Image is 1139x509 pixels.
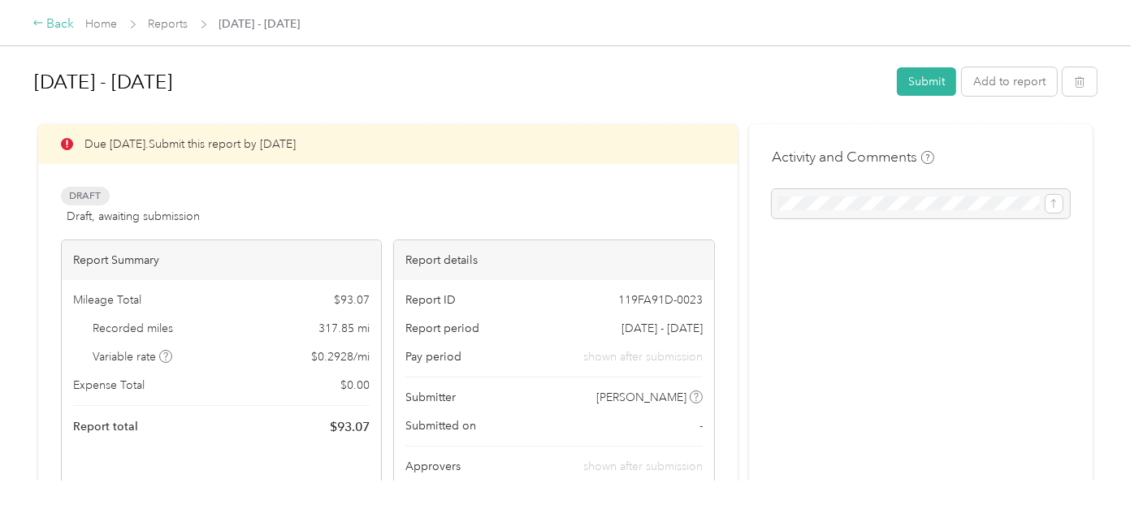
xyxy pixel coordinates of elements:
[1048,418,1139,509] iframe: Everlance-gr Chat Button Frame
[334,291,370,308] span: $ 93.07
[405,458,461,475] span: Approvers
[330,417,370,437] span: $ 93.07
[67,208,200,225] span: Draft, awaiting submission
[340,377,370,394] span: $ 0.00
[897,67,956,96] button: Submit
[318,320,370,337] span: 317.85 mi
[405,417,476,434] span: Submitted on
[583,348,703,365] span: shown after submission
[405,348,461,365] span: Pay period
[93,348,173,365] span: Variable rate
[219,15,301,32] span: [DATE] - [DATE]
[962,67,1057,96] button: Add to report
[34,63,886,101] h1: Sep 1 - 30, 2025
[699,417,703,434] span: -
[405,320,479,337] span: Report period
[311,348,370,365] span: $ 0.2928 / mi
[32,15,75,34] div: Back
[149,17,188,31] a: Reports
[86,17,118,31] a: Home
[405,389,456,406] span: Submitter
[62,240,381,280] div: Report Summary
[394,240,713,280] div: Report details
[405,291,456,308] span: Report ID
[583,459,703,473] span: shown after submission
[73,291,141,308] span: Mileage Total
[596,389,686,406] span: [PERSON_NAME]
[772,147,934,167] h4: Activity and Comments
[61,187,110,205] span: Draft
[93,320,174,337] span: Recorded miles
[618,291,703,308] span: 119FA91D-0023
[73,418,138,435] span: Report total
[73,377,145,394] span: Expense Total
[38,124,738,164] div: Due [DATE]. Submit this report by [DATE]
[621,320,703,337] span: [DATE] - [DATE]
